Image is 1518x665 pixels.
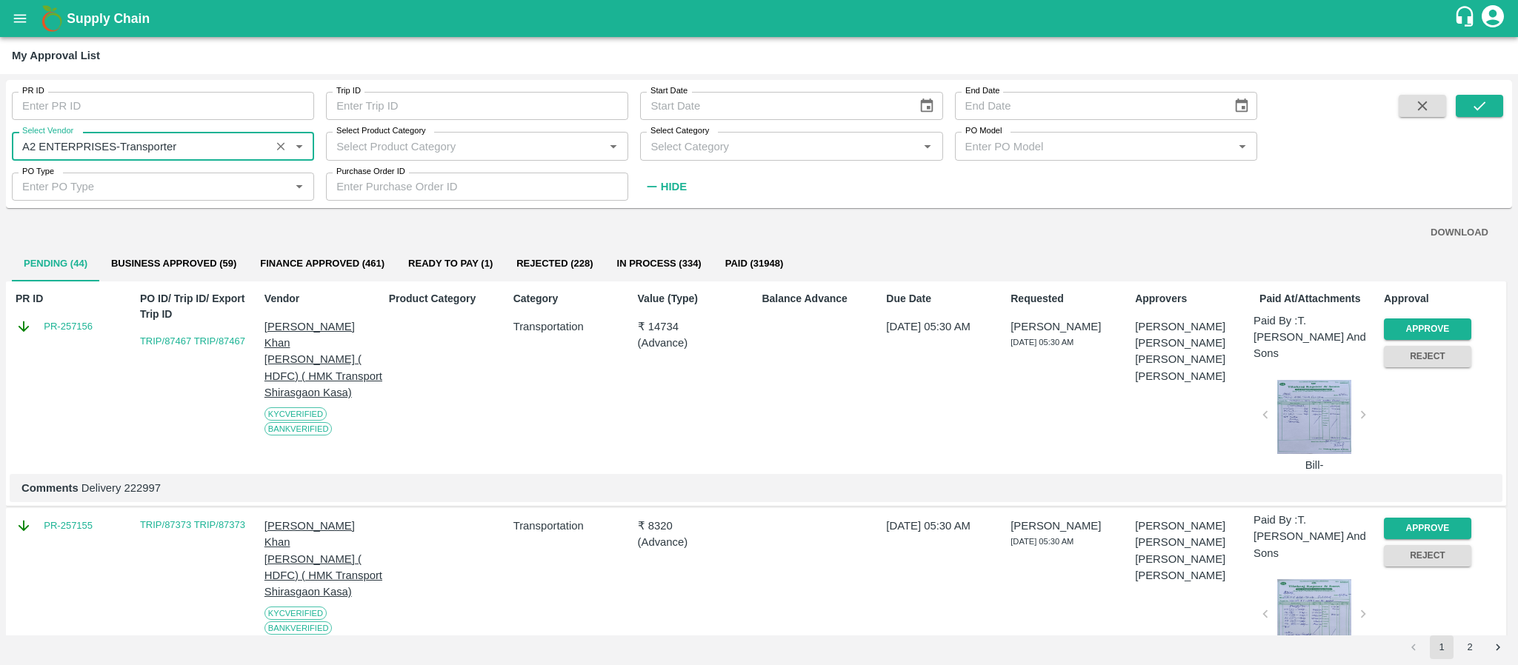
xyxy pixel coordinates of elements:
[1384,318,1471,340] button: Approve
[605,246,713,281] button: In Process (334)
[1011,518,1129,534] p: [PERSON_NAME]
[264,606,327,620] span: KYC Verified
[604,136,623,156] button: Open
[1254,512,1378,561] p: Paid By : T.[PERSON_NAME] And Sons
[37,4,67,33] img: logo
[913,92,941,120] button: Choose date
[645,136,913,156] input: Select Category
[1135,318,1254,335] p: [PERSON_NAME]
[1135,335,1254,351] p: [PERSON_NAME]
[12,246,99,281] button: Pending (44)
[16,177,285,196] input: Enter PO Type
[389,291,507,307] p: Product Category
[44,319,93,334] a: PR-257156
[1135,534,1254,550] p: [PERSON_NAME]
[965,85,999,97] label: End Date
[248,246,396,281] button: Finance Approved (461)
[1384,545,1471,567] button: Reject
[661,181,687,193] strong: Hide
[1271,457,1357,473] p: Bill-
[21,480,1491,496] p: Delivery 222997
[1479,3,1506,34] div: account of current user
[1228,92,1256,120] button: Choose date
[1011,537,1073,546] span: [DATE] 05:30 AM
[336,85,361,97] label: Trip ID
[290,136,309,156] button: Open
[886,318,1005,335] p: [DATE] 05:30 AM
[513,318,632,335] p: Transportation
[1135,368,1254,384] p: [PERSON_NAME]
[264,318,383,401] p: [PERSON_NAME] Khan [PERSON_NAME] ( HDFC) ( HMK Transport Shirasgaon Kasa)
[513,291,632,307] p: Category
[762,291,880,307] p: Balance Advance
[140,335,245,347] a: TRIP/87467 TRIP/87467
[264,407,327,421] span: KYC Verified
[1384,346,1471,367] button: Reject
[22,125,73,137] label: Select Vendor
[638,518,756,534] p: ₹ 8320
[264,422,333,435] span: Bank Verified
[12,92,314,120] input: Enter PR ID
[67,11,150,26] b: Supply Chain
[713,246,796,281] button: Paid (31948)
[99,246,248,281] button: Business Approved (59)
[1011,338,1073,347] span: [DATE] 05:30 AM
[959,136,1228,156] input: Enter PO Model
[1233,136,1252,156] button: Open
[505,246,605,281] button: Rejected (228)
[638,534,756,550] p: ( Advance )
[1430,635,1454,659] button: page 1
[271,136,291,156] button: Clear
[1135,351,1254,367] p: [PERSON_NAME]
[140,291,259,322] p: PO ID/ Trip ID/ Export Trip ID
[1011,318,1129,335] p: [PERSON_NAME]
[638,335,756,351] p: ( Advance )
[21,482,79,494] b: Comments
[650,125,709,137] label: Select Category
[1135,518,1254,534] p: [PERSON_NAME]
[886,291,1005,307] p: Due Date
[396,246,505,281] button: Ready To Pay (1)
[640,92,907,120] input: Start Date
[12,46,100,65] div: My Approval List
[886,518,1005,534] p: [DATE] 05:30 AM
[1259,291,1378,307] p: Paid At/Attachments
[330,136,599,156] input: Select Product Category
[336,166,405,178] label: Purchase Order ID
[638,291,756,307] p: Value (Type)
[1011,291,1129,307] p: Requested
[16,291,134,307] p: PR ID
[638,318,756,335] p: ₹ 14734
[67,8,1454,29] a: Supply Chain
[336,125,426,137] label: Select Product Category
[955,92,1222,120] input: End Date
[640,174,690,199] button: Hide
[326,173,628,201] input: Enter Purchase Order ID
[290,177,309,196] button: Open
[326,92,628,120] input: Enter Trip ID
[1454,5,1479,32] div: customer-support
[918,136,937,156] button: Open
[1458,635,1482,659] button: Go to page 2
[22,85,44,97] label: PR ID
[264,518,383,600] p: [PERSON_NAME] Khan [PERSON_NAME] ( HDFC) ( HMK Transport Shirasgaon Kasa)
[16,136,266,156] input: Select Vendors
[44,518,93,533] a: PR-257155
[1399,635,1512,659] nav: pagination navigation
[264,621,333,635] span: Bank Verified
[1254,313,1378,362] p: Paid By : T.[PERSON_NAME] And Sons
[264,291,383,307] p: Vendor
[1425,220,1494,246] button: DOWNLOAD
[1135,551,1254,567] p: [PERSON_NAME]
[1486,635,1510,659] button: Go to next page
[965,125,1002,137] label: PO Model
[1384,291,1502,307] p: Approval
[650,85,688,97] label: Start Date
[22,166,54,178] label: PO Type
[1135,567,1254,584] p: [PERSON_NAME]
[3,1,37,36] button: open drawer
[1135,291,1254,307] p: Approvers
[140,519,245,530] a: TRIP/87373 TRIP/87373
[1384,518,1471,539] button: Approve
[513,518,632,534] p: Transportation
